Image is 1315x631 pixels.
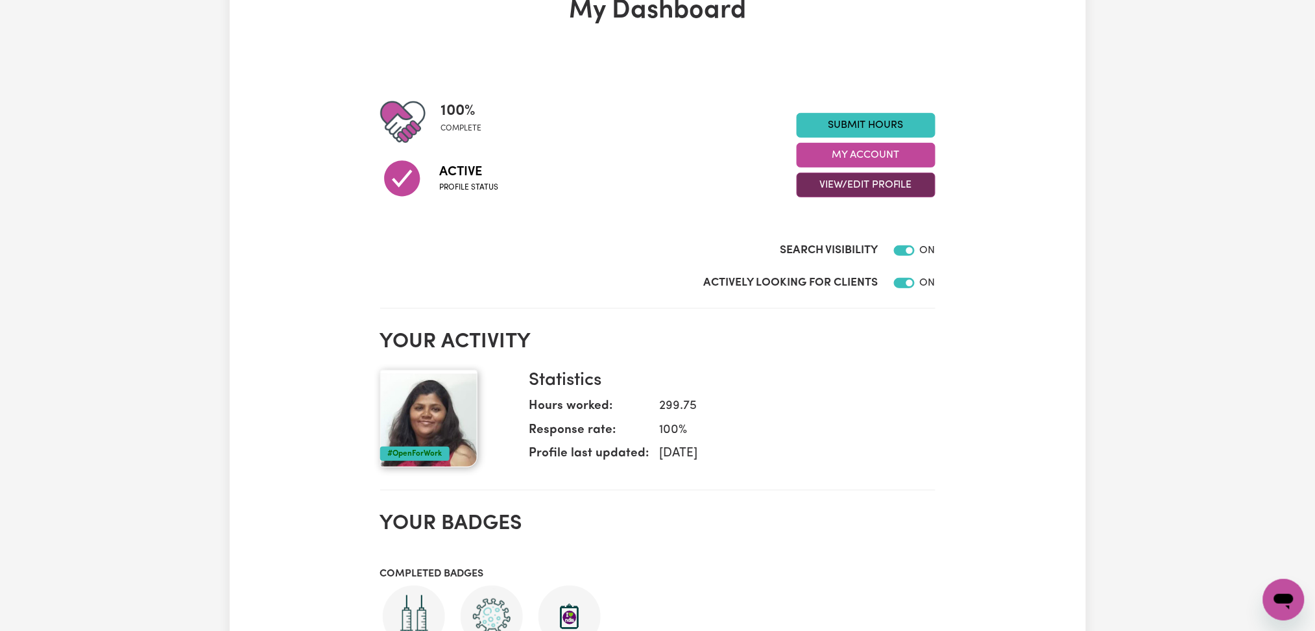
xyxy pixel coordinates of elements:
[441,123,482,134] span: complete
[440,182,499,193] span: Profile status
[529,397,649,421] dt: Hours worked:
[649,397,925,416] dd: 299.75
[529,370,925,392] h3: Statistics
[441,99,492,145] div: Profile completeness: 100%
[529,445,649,469] dt: Profile last updated:
[797,113,935,138] a: Submit Hours
[780,242,878,259] label: Search Visibility
[380,447,450,461] div: #OpenForWork
[797,173,935,197] button: View/Edit Profile
[440,162,499,182] span: Active
[704,275,878,291] label: Actively Looking for Clients
[920,245,935,256] span: ON
[380,568,935,580] h3: Completed badges
[1263,579,1305,621] iframe: Button to launch messaging window
[529,421,649,445] dt: Response rate:
[649,445,925,464] dd: [DATE]
[797,143,935,167] button: My Account
[380,370,477,467] img: Your profile picture
[380,330,935,354] h2: Your activity
[380,512,935,536] h2: Your badges
[649,421,925,440] dd: 100 %
[441,99,482,123] span: 100 %
[920,278,935,288] span: ON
